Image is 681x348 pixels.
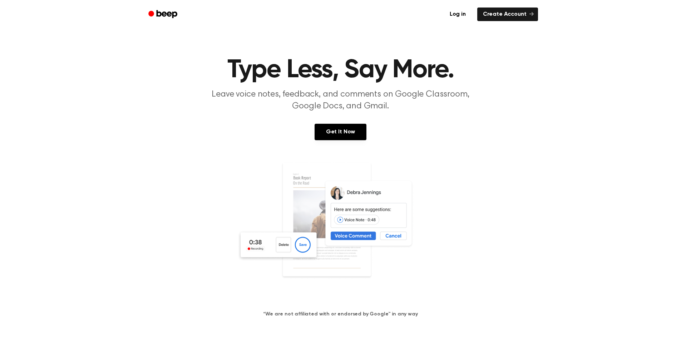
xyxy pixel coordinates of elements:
[477,8,538,21] a: Create Account
[158,57,524,83] h1: Type Less, Say More.
[9,310,672,318] h4: *We are not affiliated with or endorsed by Google™ in any way
[203,89,478,112] p: Leave voice notes, feedback, and comments on Google Classroom, Google Docs, and Gmail.
[443,6,473,23] a: Log in
[315,124,366,140] a: Get It Now
[237,162,444,299] img: Voice Comments on Docs and Recording Widget
[143,8,184,21] a: Beep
